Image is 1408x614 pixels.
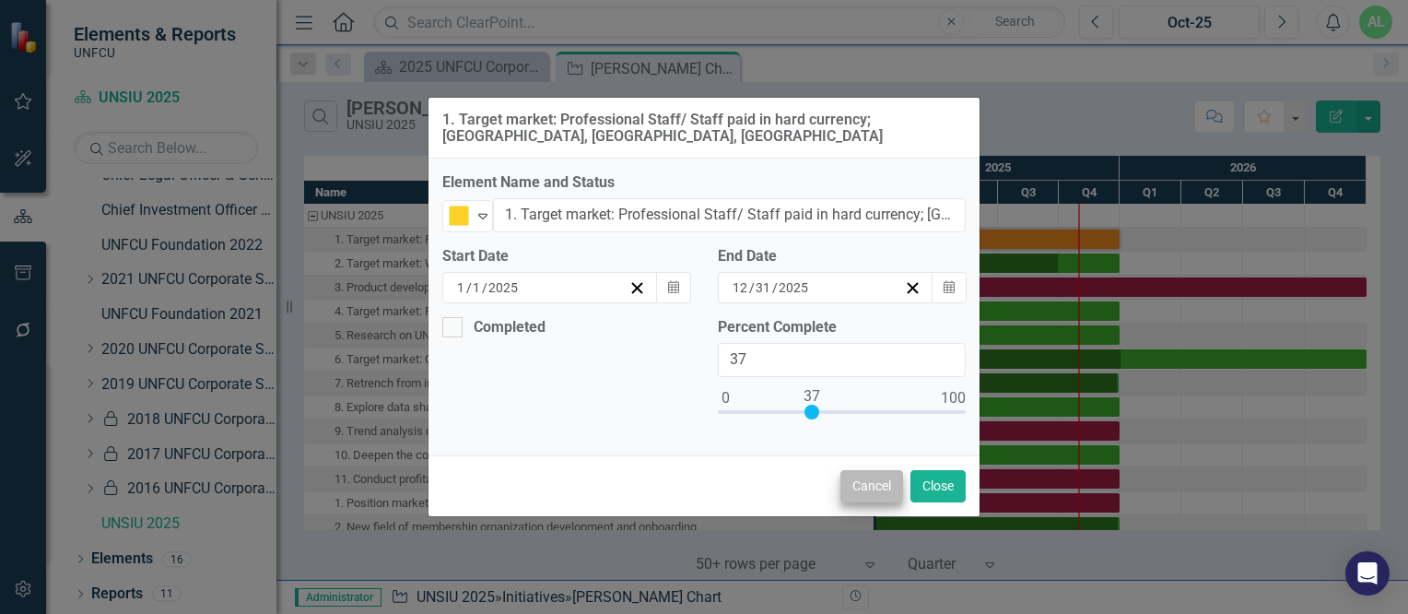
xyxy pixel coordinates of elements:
[772,279,778,296] span: /
[474,317,546,338] div: Completed
[482,279,487,296] span: /
[718,317,966,338] label: Percent Complete
[466,279,472,296] span: /
[442,172,966,194] label: Element Name and Status
[749,279,755,296] span: /
[448,205,470,227] img: Caution
[1345,551,1390,596] div: Open Intercom Messenger
[442,112,966,144] div: 1. Target market: Professional Staff/ Staff paid in hard currency; [GEOGRAPHIC_DATA], [GEOGRAPHIC...
[910,470,966,502] button: Close
[718,246,966,267] div: End Date
[493,198,966,232] input: Name
[442,246,690,267] div: Start Date
[840,470,903,502] button: Cancel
